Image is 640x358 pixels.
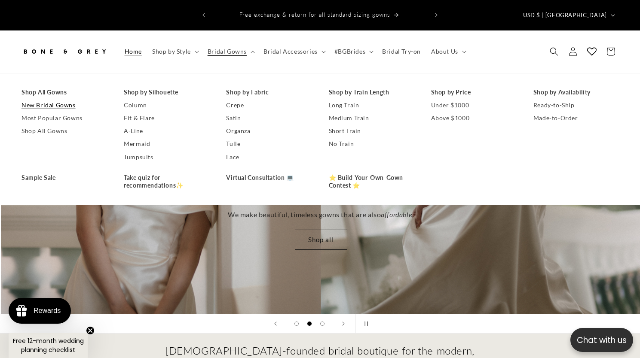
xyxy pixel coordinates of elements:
a: Shop All Gowns [21,86,107,99]
a: Medium Train [329,112,414,124]
a: Shop by Fabric [226,86,311,99]
a: Shop by Price [431,86,516,99]
summary: Search [545,42,563,61]
p: Chat with us [570,334,633,346]
button: Previous slide [266,314,285,333]
a: Jumpsuits [124,151,209,164]
span: Bridal Accessories [263,48,318,55]
a: Satin [226,112,311,124]
span: Free 12-month wedding planning checklist [13,337,84,354]
a: Shop by Train Length [329,86,414,99]
a: Lace [226,151,311,164]
span: #BGBrides [334,48,365,55]
span: Shop by Style [152,48,191,55]
button: Pause slideshow [355,314,374,333]
button: Load slide 3 of 3 [316,317,329,330]
span: Bridal Try-on [382,48,421,55]
a: Fit & Flare [124,112,209,124]
em: affordable [381,210,412,218]
span: About Us [431,48,458,55]
a: No Train [329,137,414,150]
a: Virtual Consultation 💻 [226,171,311,184]
a: Shop all [295,230,347,250]
a: Column [124,99,209,112]
a: Under $1000 [431,99,516,112]
a: Above $1000 [431,112,516,124]
span: Bridal Gowns [208,48,247,55]
a: Bone and Grey Bridal [18,39,111,64]
button: Close teaser [86,326,95,335]
a: Shop by Availability [533,86,619,99]
button: Load slide 1 of 3 [290,317,303,330]
a: Made-to-Order [533,112,619,124]
a: Most Popular Gowns [21,112,107,124]
a: Take quiz for recommendations✨ [124,171,209,192]
summary: Bridal Gowns [202,42,258,61]
a: Shop All Gowns [21,124,107,137]
button: Next announcement [427,7,446,23]
summary: #BGBrides [329,42,377,61]
a: Tulle [226,137,311,150]
a: New Bridal Gowns [21,99,107,112]
button: Previous announcement [194,7,213,23]
a: A-Line [124,124,209,137]
div: Free 12-month wedding planning checklistClose teaser [9,333,88,358]
a: ⭐ Build-Your-Own-Gown Contest ⭐ [329,171,414,192]
a: Sample Sale [21,171,107,184]
button: Open chatbox [570,328,633,352]
span: Free exchange & return for all standard sizing gowns [239,11,390,18]
img: Bone and Grey Bridal [21,42,107,61]
button: USD $ | [GEOGRAPHIC_DATA] [518,7,619,23]
a: Short Train [329,124,414,137]
a: Mermaid [124,137,209,150]
summary: Shop by Style [147,42,202,61]
a: Crepe [226,99,311,112]
span: Home [125,48,142,55]
button: Load slide 2 of 3 [303,317,316,330]
a: Ready-to-Ship [533,99,619,112]
p: We make beautiful, timeless gowns that are also . [228,209,414,221]
a: Home [119,42,147,61]
summary: Bridal Accessories [258,42,329,61]
button: Next slide [334,314,353,333]
a: Shop by Silhouette [124,86,209,99]
div: Rewards [34,307,61,315]
span: USD $ | [GEOGRAPHIC_DATA] [523,11,607,20]
a: Long Train [329,99,414,112]
summary: About Us [426,42,470,61]
a: Bridal Try-on [377,42,426,61]
a: Organza [226,124,311,137]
